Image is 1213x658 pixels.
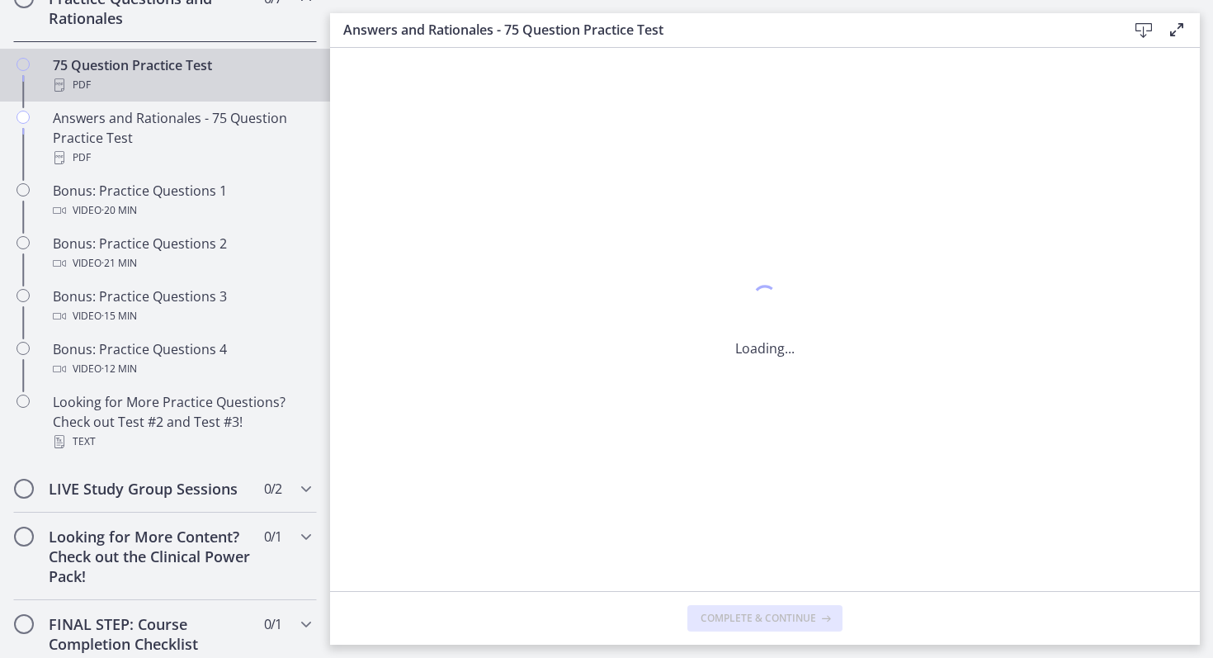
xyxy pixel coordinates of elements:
[101,253,137,273] span: · 21 min
[53,108,310,168] div: Answers and Rationales - 75 Question Practice Test
[53,181,310,220] div: Bonus: Practice Questions 1
[53,201,310,220] div: Video
[53,55,310,95] div: 75 Question Practice Test
[687,605,842,632] button: Complete & continue
[53,306,310,326] div: Video
[264,479,281,499] span: 0 / 2
[53,339,310,379] div: Bonus: Practice Questions 4
[101,359,137,379] span: · 12 min
[264,614,281,634] span: 0 / 1
[53,234,310,273] div: Bonus: Practice Questions 2
[735,338,795,358] p: Loading...
[735,281,795,319] div: 1
[53,359,310,379] div: Video
[343,20,1101,40] h3: Answers and Rationales - 75 Question Practice Test
[53,253,310,273] div: Video
[53,75,310,95] div: PDF
[49,527,250,586] h2: Looking for More Content? Check out the Clinical Power Pack!
[101,306,137,326] span: · 15 min
[49,614,250,654] h2: FINAL STEP: Course Completion Checklist
[101,201,137,220] span: · 20 min
[53,148,310,168] div: PDF
[264,527,281,547] span: 0 / 1
[53,392,310,452] div: Looking for More Practice Questions? Check out Test #2 and Test #3!
[701,612,816,625] span: Complete & continue
[53,286,310,326] div: Bonus: Practice Questions 3
[53,432,310,452] div: Text
[49,479,250,499] h2: LIVE Study Group Sessions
